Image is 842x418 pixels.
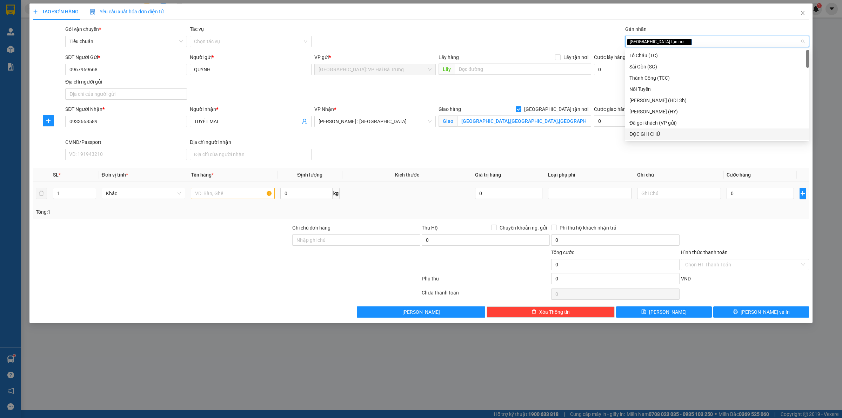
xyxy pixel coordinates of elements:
[800,188,806,199] button: plus
[439,64,455,75] span: Lấy
[314,106,334,112] span: VP Nhận
[36,208,325,216] div: Tổng: 1
[190,53,312,61] div: Người gửi
[625,72,809,84] div: Thành Công (TCC)
[733,309,738,315] span: printer
[475,188,542,199] input: 0
[69,36,183,47] span: Tiêu chuẩn
[629,130,805,138] div: ĐỌC GHI CHÚ
[191,188,274,199] input: VD: Bàn, Ghế
[65,105,187,113] div: SĐT Người Nhận
[65,138,187,146] div: CMND/Passport
[319,116,432,127] span: Hồ Chí Minh : Kho Quận 12
[395,172,419,178] span: Kích thước
[90,9,95,15] img: icon
[402,308,440,316] span: [PERSON_NAME]
[521,105,591,113] span: [GEOGRAPHIC_DATA] tận nơi
[800,10,806,16] span: close
[627,39,692,45] span: [GEOGRAPHIC_DATA] tận nơi
[629,97,805,104] div: [PERSON_NAME] (HD13h)
[625,50,809,61] div: Tô Châu (TC)
[65,26,101,32] span: Gói vận chuyển
[594,106,629,112] label: Cước giao hàng
[319,64,432,75] span: Hà Nội: VP Hai Bà Trưng
[33,9,79,14] span: TẠO ĐƠN HÀNG
[629,52,805,59] div: Tô Châu (TC)
[421,275,550,287] div: Phụ thu
[53,172,59,178] span: SL
[457,115,591,127] input: Giao tận nơi
[455,64,591,75] input: Dọc đường
[681,250,728,255] label: Hình thức thanh toán
[629,74,805,82] div: Thành Công (TCC)
[439,54,459,60] span: Lấy hàng
[190,149,312,160] input: Địa chỉ của người nhận
[629,63,805,71] div: Sài Gòn (SG)
[190,105,312,113] div: Người nhận
[532,309,536,315] span: delete
[43,118,54,124] span: plus
[741,308,790,316] span: [PERSON_NAME] và In
[649,308,687,316] span: [PERSON_NAME]
[561,53,591,61] span: Lấy tận nơi
[65,53,187,61] div: SĐT Người Gửi
[298,172,322,178] span: Định lượng
[539,308,570,316] span: Xóa Thông tin
[314,53,436,61] div: VP gửi
[713,306,809,318] button: printer[PERSON_NAME] và In
[681,276,691,281] span: VND
[292,234,420,246] input: Ghi chú đơn hàng
[33,9,38,14] span: plus
[191,172,214,178] span: Tên hàng
[439,106,461,112] span: Giao hàng
[625,84,809,95] div: Nối Tuyến
[102,172,128,178] span: Đơn vị tính
[333,188,340,199] span: kg
[292,225,331,231] label: Ghi chú đơn hàng
[625,128,809,140] div: ĐỌC GHI CHÚ
[616,306,712,318] button: save[PERSON_NAME]
[625,106,809,117] div: Hoàng Yến (HY)
[65,88,187,100] input: Địa chỉ của người gửi
[625,117,809,128] div: Đã gọi khách (VP gửi)
[106,188,181,199] span: Khác
[641,309,646,315] span: save
[625,61,809,72] div: Sài Gòn (SG)
[800,191,806,196] span: plus
[557,224,619,232] span: Phí thu hộ khách nhận trả
[545,168,634,182] th: Loại phụ phí
[634,168,723,182] th: Ghi chú
[594,115,671,127] input: Cước giao hàng
[357,306,485,318] button: [PERSON_NAME]
[422,225,438,231] span: Thu Hộ
[629,108,805,115] div: [PERSON_NAME] (HY)
[629,119,805,127] div: Đã gọi khách (VP gửi)
[625,26,647,32] label: Gán nhãn
[625,95,809,106] div: Huy Dương (HD13h)
[637,188,721,199] input: Ghi Chú
[190,26,204,32] label: Tác vụ
[487,306,615,318] button: deleteXóa Thông tin
[65,78,187,86] div: Địa chỉ người gửi
[594,64,684,75] input: Cước lấy hàng
[629,85,805,93] div: Nối Tuyến
[793,4,813,23] button: Close
[302,119,307,124] span: user-add
[475,172,501,178] span: Giá trị hàng
[36,188,47,199] button: delete
[43,115,54,126] button: plus
[693,37,694,46] input: Gán nhãn
[497,224,550,232] span: Chuyển khoản ng. gửi
[90,9,164,14] span: Yêu cầu xuất hóa đơn điện tử
[421,289,550,301] div: Chưa thanh toán
[686,40,689,44] span: close
[439,115,457,127] span: Giao
[727,172,751,178] span: Cước hàng
[551,250,574,255] span: Tổng cước
[594,54,626,60] label: Cước lấy hàng
[190,138,312,146] div: Địa chỉ người nhận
